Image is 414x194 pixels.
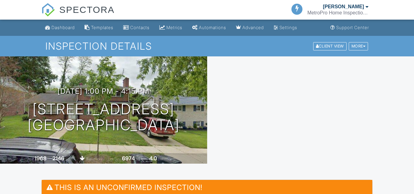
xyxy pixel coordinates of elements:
[41,9,115,21] a: SPECTORA
[41,3,55,17] img: The Best Home Inspection Software - Spectora
[271,22,300,33] a: Settings
[122,155,135,162] div: 6974
[136,157,143,161] span: sq.ft.
[199,25,226,30] div: Automations
[307,10,369,16] div: MetroPro Home Inspections, LLC
[58,87,150,95] h3: [DATE] 1:00 pm - 4:15 pm
[82,22,116,33] a: Templates
[59,3,115,16] span: SPECTORA
[34,155,47,162] div: 1968
[52,155,64,162] div: 2146
[313,44,348,48] a: Client View
[158,157,175,161] span: bathrooms
[65,157,74,161] span: sq. ft.
[130,25,150,30] div: Contacts
[328,22,371,33] a: Support Center
[349,42,368,50] div: More
[242,25,264,30] div: Advanced
[234,22,266,33] a: Advanced
[313,42,347,50] div: Client View
[86,157,102,161] span: basement
[108,157,121,161] span: Lot Size
[166,25,182,30] div: Metrics
[279,25,297,30] div: Settings
[91,25,113,30] div: Templates
[27,157,33,161] span: Built
[43,22,77,33] a: Dashboard
[45,41,369,51] h1: Inspection Details
[157,22,185,33] a: Metrics
[149,155,157,162] div: 4.0
[51,25,75,30] div: Dashboard
[121,22,152,33] a: Contacts
[323,4,364,10] div: [PERSON_NAME]
[190,22,229,33] a: Automations (Basic)
[336,25,369,30] div: Support Center
[28,101,180,134] h1: [STREET_ADDRESS] [GEOGRAPHIC_DATA]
